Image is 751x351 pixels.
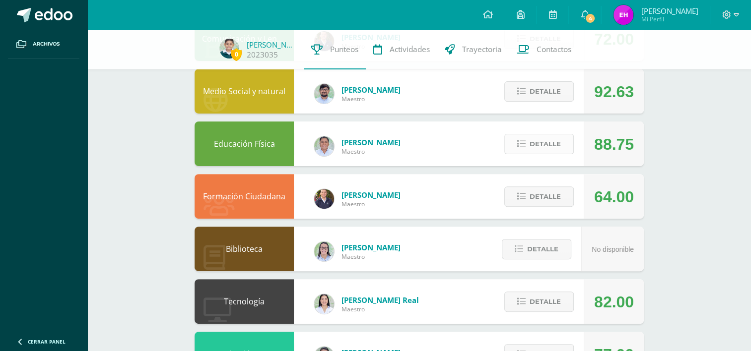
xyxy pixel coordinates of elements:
[219,39,239,58] img: 4d17c00cf26a2cbb34d598ef838ad4f5.png
[33,40,60,48] span: Archivos
[530,292,561,311] span: Detalle
[366,30,437,69] a: Actividades
[594,280,634,324] div: 82.00
[314,294,334,314] img: be86f1430f5fbfb0078a79d329e704bb.png
[594,122,634,167] div: 88.75
[594,175,634,219] div: 64.00
[509,30,579,69] a: Contactos
[504,186,574,207] button: Detalle
[314,189,334,209] img: 91d0d8d7f4541bee8702541c95888cbd.png
[504,81,574,102] button: Detalle
[341,95,401,103] span: Maestro
[504,292,574,312] button: Detalle
[530,135,561,153] span: Detalle
[437,30,509,69] a: Trayectoria
[341,147,401,156] span: Maestro
[231,48,242,60] span: 0
[614,5,633,25] img: c07090047897416ffda9ba07b5cd4801.png
[537,44,571,55] span: Contactos
[641,15,698,23] span: Mi Perfil
[247,50,278,60] a: 2023035
[462,44,502,55] span: Trayectoria
[341,242,401,252] span: [PERSON_NAME]
[314,84,334,104] img: 3fa7ff56d0840ad41a8aa422d9835edd.png
[195,69,294,114] div: Medio Social y natural
[8,30,79,59] a: Archivos
[341,190,401,200] span: [PERSON_NAME]
[28,338,66,345] span: Cerrar panel
[314,241,334,261] img: 9d8d5d6e8dc7dc4da6e45f3912c64c43.png
[530,187,561,206] span: Detalle
[341,200,401,208] span: Maestro
[592,245,634,253] span: No disponible
[341,137,401,147] span: [PERSON_NAME]
[502,239,571,259] button: Detalle
[341,85,401,95] span: [PERSON_NAME]
[390,44,430,55] span: Actividades
[330,44,358,55] span: Punteos
[341,305,419,313] span: Maestro
[341,295,419,305] span: [PERSON_NAME] Real
[195,227,294,271] div: Biblioteca
[195,279,294,324] div: Tecnología
[504,134,574,154] button: Detalle
[247,40,296,50] a: [PERSON_NAME]
[641,6,698,16] span: [PERSON_NAME]
[594,69,634,114] div: 92.63
[314,136,334,156] img: e6e9594b45d385b45f9077308ed943fb.png
[527,240,558,258] span: Detalle
[341,252,401,261] span: Maestro
[195,174,294,219] div: Formación Ciudadana
[195,121,294,166] div: Educación Física
[304,30,366,69] a: Punteos
[585,13,596,24] span: 4
[530,82,561,101] span: Detalle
